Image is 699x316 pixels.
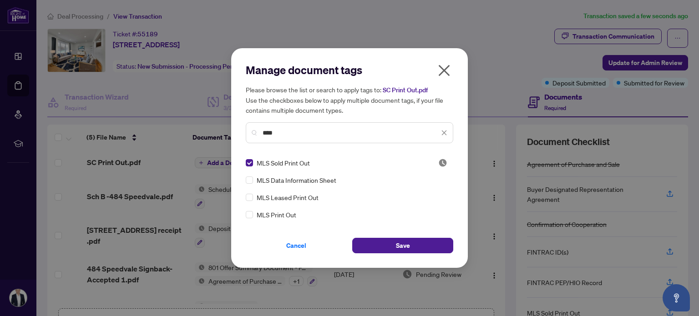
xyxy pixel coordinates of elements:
[246,63,453,77] h2: Manage document tags
[441,130,447,136] span: close
[396,238,410,253] span: Save
[246,85,453,115] h5: Please browse the list or search to apply tags to: Use the checkboxes below to apply multiple doc...
[286,238,306,253] span: Cancel
[257,158,310,168] span: MLS Sold Print Out
[383,86,428,94] span: SC Print Out.pdf
[438,158,447,167] img: status
[246,238,347,253] button: Cancel
[438,158,447,167] span: Pending Review
[352,238,453,253] button: Save
[257,175,336,185] span: MLS Data Information Sheet
[437,63,451,78] span: close
[257,192,319,202] span: MLS Leased Print Out
[257,210,296,220] span: MLS Print Out
[663,284,690,311] button: Open asap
